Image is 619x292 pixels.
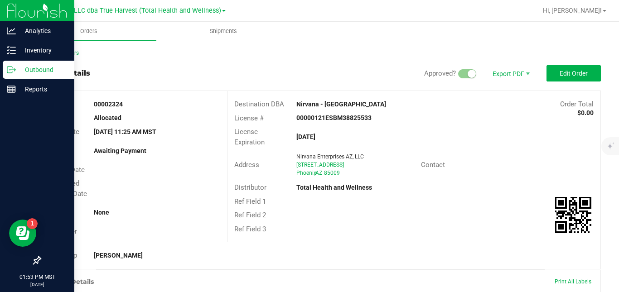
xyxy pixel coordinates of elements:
[560,100,594,108] span: Order Total
[198,27,249,35] span: Shipments
[156,22,291,41] a: Shipments
[16,45,70,56] p: Inventory
[7,85,16,94] inline-svg: Reports
[16,64,70,75] p: Outbound
[234,161,259,169] span: Address
[296,114,372,121] strong: 00000121ESBM38825533
[421,161,445,169] span: Contact
[22,22,156,41] a: Orders
[555,197,591,233] img: Scan me!
[94,128,156,135] strong: [DATE] 11:25 AM MST
[94,252,143,259] strong: [PERSON_NAME]
[234,197,266,206] span: Ref Field 1
[296,153,364,160] span: Nirvana Enterprises AZ, LLC
[234,183,266,191] span: Distributor
[94,101,123,108] strong: 00002324
[94,147,146,154] strong: Awaiting Payment
[555,278,591,285] span: Print All Labels
[234,225,266,233] span: Ref Field 3
[16,25,70,36] p: Analytics
[555,197,591,233] qrcode: 00002324
[16,84,70,95] p: Reports
[296,133,315,140] strong: [DATE]
[234,128,265,146] span: License Expiration
[7,46,16,55] inline-svg: Inventory
[546,65,601,81] button: Edit Order
[234,114,264,122] span: License #
[68,27,110,35] span: Orders
[424,69,456,77] span: Approved?
[4,273,70,281] p: 01:53 PM MST
[324,170,340,176] span: 85009
[234,100,284,108] span: Destination DBA
[26,7,221,14] span: DXR FINANCE 4 LLC dba True Harvest (Total Health and Wellness)
[296,170,316,176] span: Phoenix
[27,218,38,229] iframe: Resource center unread badge
[296,101,386,108] strong: Nirvana - [GEOGRAPHIC_DATA]
[9,220,36,247] iframe: Resource center
[560,70,588,77] span: Edit Order
[577,109,594,116] strong: $0.00
[543,7,602,14] span: Hi, [PERSON_NAME]!
[296,184,372,191] strong: Total Health and Wellness
[94,114,121,121] strong: Allocated
[296,162,344,168] span: [STREET_ADDRESS]
[4,281,70,288] p: [DATE]
[234,211,266,219] span: Ref Field 2
[483,65,537,81] li: Export PDF
[315,170,322,176] span: AZ
[7,65,16,74] inline-svg: Outbound
[94,209,109,216] strong: None
[7,26,16,35] inline-svg: Analytics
